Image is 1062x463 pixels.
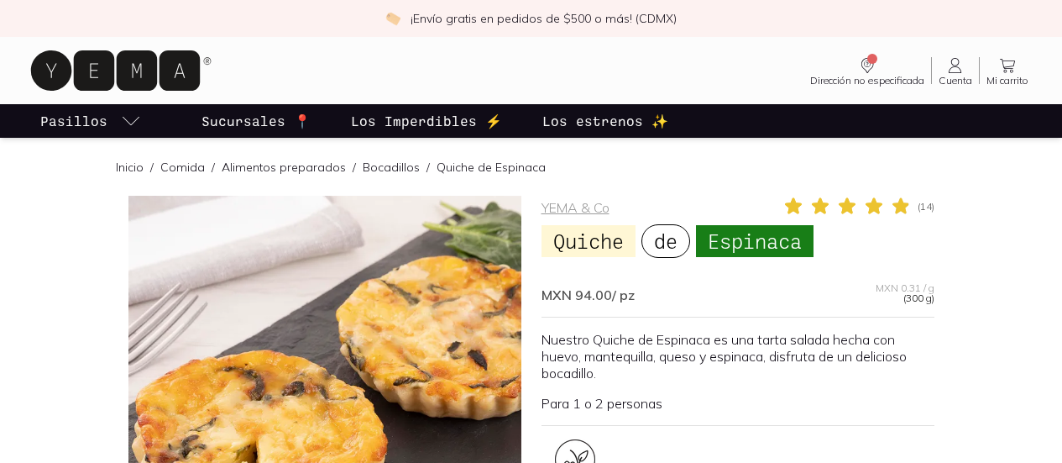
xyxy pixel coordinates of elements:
a: pasillo-todos-link [37,104,144,138]
a: Los Imperdibles ⚡️ [348,104,505,138]
p: Los Imperdibles ⚡️ [351,111,502,131]
a: Dirección no especificada [803,55,931,86]
a: Alimentos preparados [222,160,346,175]
a: Los estrenos ✨ [539,104,672,138]
a: Sucursales 📍 [198,104,314,138]
span: Quiche [541,225,636,257]
span: / [346,159,363,176]
img: check [385,11,400,26]
p: Los estrenos ✨ [542,111,668,131]
a: Mi carrito [980,55,1035,86]
a: Inicio [116,160,144,175]
span: Espinaca [696,225,814,257]
span: Mi carrito [986,76,1028,86]
a: Bocadillos [363,160,420,175]
span: / [144,159,160,176]
span: MXN 0.31 / g [876,283,934,293]
p: Sucursales 📍 [201,111,311,131]
p: Quiche de Espinaca [437,159,546,176]
span: Dirección no especificada [810,76,924,86]
span: / [205,159,222,176]
span: ( 14 ) [918,202,934,212]
p: ¡Envío gratis en pedidos de $500 o más! (CDMX) [411,10,677,27]
span: / [420,159,437,176]
span: de [641,224,690,258]
a: Comida [160,160,205,175]
p: Pasillos [40,111,107,131]
a: Cuenta [932,55,979,86]
span: (300 g) [903,293,934,303]
a: YEMA & Co [541,199,609,216]
p: Para 1 o 2 personas [541,395,934,412]
p: Nuestro Quiche de Espinaca es una tarta salada hecha con huevo, mantequilla, queso y espinaca, di... [541,331,934,381]
span: MXN 94.00 / pz [541,287,635,303]
span: Cuenta [939,76,972,86]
